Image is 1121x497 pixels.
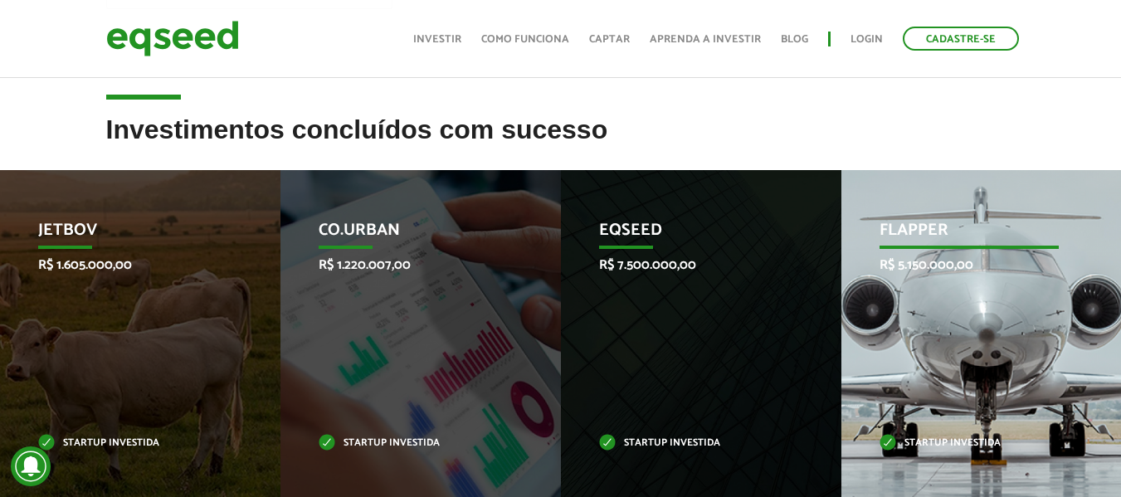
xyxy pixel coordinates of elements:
h2: Investimentos concluídos com sucesso [106,115,1016,169]
p: R$ 1.220.007,00 [319,257,498,273]
a: Aprenda a investir [650,34,761,45]
p: EqSeed [599,221,778,249]
p: Startup investida [38,439,217,448]
p: Startup investida [880,439,1059,448]
a: Como funciona [481,34,569,45]
p: R$ 1.605.000,00 [38,257,217,273]
p: Startup investida [319,439,498,448]
p: R$ 7.500.000,00 [599,257,778,273]
a: Cadastre-se [903,27,1019,51]
p: Startup investida [599,439,778,448]
a: Login [850,34,883,45]
p: JetBov [38,221,217,249]
p: Co.Urban [319,221,498,249]
img: EqSeed [106,17,239,61]
a: Captar [589,34,630,45]
p: Flapper [880,221,1059,249]
a: Blog [781,34,808,45]
p: R$ 5.150.000,00 [880,257,1059,273]
a: Investir [413,34,461,45]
